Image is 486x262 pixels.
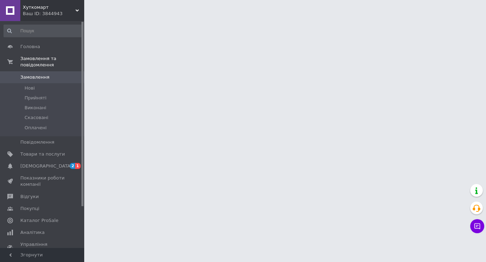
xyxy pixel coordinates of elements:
[25,114,48,121] span: Скасовані
[23,4,75,11] span: Хуткомарт
[4,25,83,37] input: Пошук
[470,219,484,233] button: Чат з покупцем
[20,163,72,169] span: [DEMOGRAPHIC_DATA]
[70,163,75,169] span: 2
[20,241,65,254] span: Управління сайтом
[20,44,40,50] span: Головна
[20,55,84,68] span: Замовлення та повідомлення
[23,11,84,17] div: Ваш ID: 3844943
[20,139,54,145] span: Повідомлення
[25,125,47,131] span: Оплачені
[25,85,35,91] span: Нові
[20,217,58,224] span: Каталог ProSale
[25,105,46,111] span: Виконані
[20,229,45,236] span: Аналітика
[20,175,65,188] span: Показники роботи компанії
[20,151,65,157] span: Товари та послуги
[20,205,39,212] span: Покупці
[25,95,46,101] span: Прийняті
[75,163,81,169] span: 1
[20,194,39,200] span: Відгуки
[20,74,49,80] span: Замовлення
